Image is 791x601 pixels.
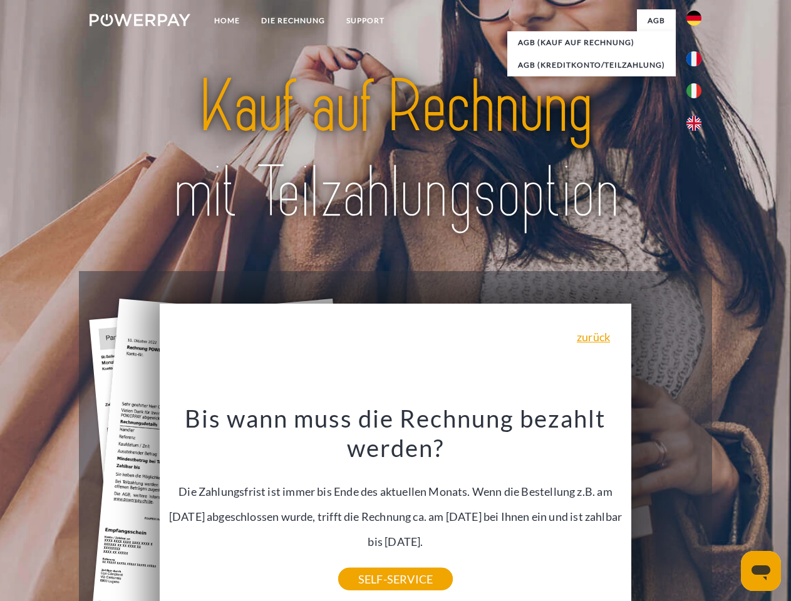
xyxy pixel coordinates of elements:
[336,9,395,32] a: SUPPORT
[204,9,251,32] a: Home
[686,116,701,131] img: en
[338,568,453,590] a: SELF-SERVICE
[686,51,701,66] img: fr
[90,14,190,26] img: logo-powerpay-white.svg
[686,83,701,98] img: it
[577,331,610,342] a: zurück
[507,31,676,54] a: AGB (Kauf auf Rechnung)
[251,9,336,32] a: DIE RECHNUNG
[686,11,701,26] img: de
[507,54,676,76] a: AGB (Kreditkonto/Teilzahlung)
[167,403,624,579] div: Die Zahlungsfrist ist immer bis Ende des aktuellen Monats. Wenn die Bestellung z.B. am [DATE] abg...
[167,403,624,463] h3: Bis wann muss die Rechnung bezahlt werden?
[741,551,781,591] iframe: Schaltfläche zum Öffnen des Messaging-Fensters
[120,60,671,240] img: title-powerpay_de.svg
[637,9,676,32] a: agb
